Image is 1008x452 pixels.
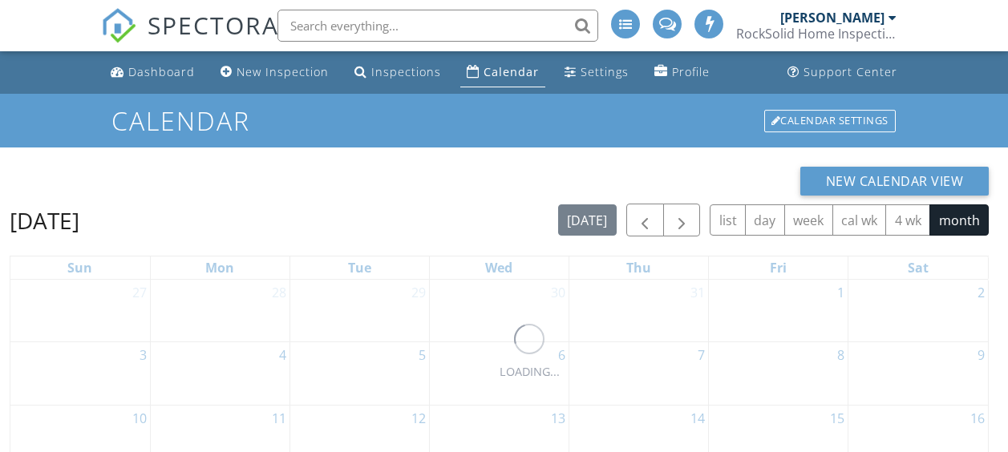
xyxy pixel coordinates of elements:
h2: [DATE] [10,204,79,236]
td: Go to August 8, 2025 [709,342,848,406]
a: Go to July 30, 2025 [548,280,569,305]
a: Calendar Settings [763,108,897,134]
span: SPECTORA [148,8,279,42]
td: Go to July 29, 2025 [289,280,429,342]
a: Go to July 27, 2025 [129,280,150,305]
td: Go to August 6, 2025 [429,342,569,406]
td: Go to August 9, 2025 [848,342,988,406]
h1: Calendar [111,107,897,135]
div: Inspections [371,64,441,79]
div: Dashboard [128,64,195,79]
a: Tuesday [345,256,374,279]
td: Go to July 27, 2025 [10,280,150,342]
a: Go to July 31, 2025 [687,280,708,305]
a: Settings [558,58,635,87]
a: Go to August 13, 2025 [548,406,569,431]
a: Go to August 11, 2025 [269,406,289,431]
a: Go to August 14, 2025 [687,406,708,431]
a: Support Center [781,58,904,87]
td: Go to July 31, 2025 [569,280,709,342]
button: New Calendar View [800,167,990,196]
a: Go to August 1, 2025 [834,280,848,305]
a: Go to August 10, 2025 [129,406,150,431]
a: New Inspection [214,58,335,87]
div: Settings [581,64,629,79]
a: Go to August 3, 2025 [136,342,150,368]
div: Profile [672,64,710,79]
a: Go to August 5, 2025 [415,342,429,368]
button: month [929,204,989,236]
button: [DATE] [558,204,617,236]
a: Go to July 29, 2025 [408,280,429,305]
a: Monday [202,256,237,279]
a: Go to August 2, 2025 [974,280,988,305]
div: Calendar [484,64,539,79]
div: New Inspection [237,64,329,79]
td: Go to July 30, 2025 [429,280,569,342]
input: Search everything... [277,10,598,42]
td: Go to August 4, 2025 [150,342,289,406]
button: list [710,204,746,236]
div: [PERSON_NAME] [780,10,885,26]
a: Go to August 4, 2025 [276,342,289,368]
td: Go to August 2, 2025 [848,280,988,342]
a: Go to August 16, 2025 [967,406,988,431]
td: Go to August 7, 2025 [569,342,709,406]
a: Sunday [64,256,95,279]
div: LOADING... [500,363,560,381]
div: Support Center [804,64,897,79]
button: week [784,204,833,236]
a: Friday [767,256,790,279]
button: Previous month [626,204,664,236]
a: Go to August 8, 2025 [834,342,848,368]
td: Go to August 5, 2025 [289,342,429,406]
a: SPECTORA [101,22,279,55]
a: Profile [648,58,716,87]
button: cal wk [832,204,887,236]
button: day [745,204,785,236]
img: The Best Home Inspection Software - Spectora [101,8,136,43]
td: Go to August 3, 2025 [10,342,150,406]
a: Calendar [460,58,545,87]
a: Thursday [623,256,654,279]
a: Dashboard [104,58,201,87]
a: Go to August 7, 2025 [694,342,708,368]
td: Go to August 1, 2025 [709,280,848,342]
a: Inspections [348,58,447,87]
a: Go to July 28, 2025 [269,280,289,305]
a: Go to August 6, 2025 [555,342,569,368]
div: Calendar Settings [764,110,896,132]
a: Wednesday [482,256,516,279]
div: RockSolid Home Inspections [736,26,897,42]
button: 4 wk [885,204,930,236]
a: Go to August 12, 2025 [408,406,429,431]
td: Go to July 28, 2025 [150,280,289,342]
button: Next month [663,204,701,236]
a: Go to August 9, 2025 [974,342,988,368]
a: Go to August 15, 2025 [827,406,848,431]
a: Saturday [905,256,932,279]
